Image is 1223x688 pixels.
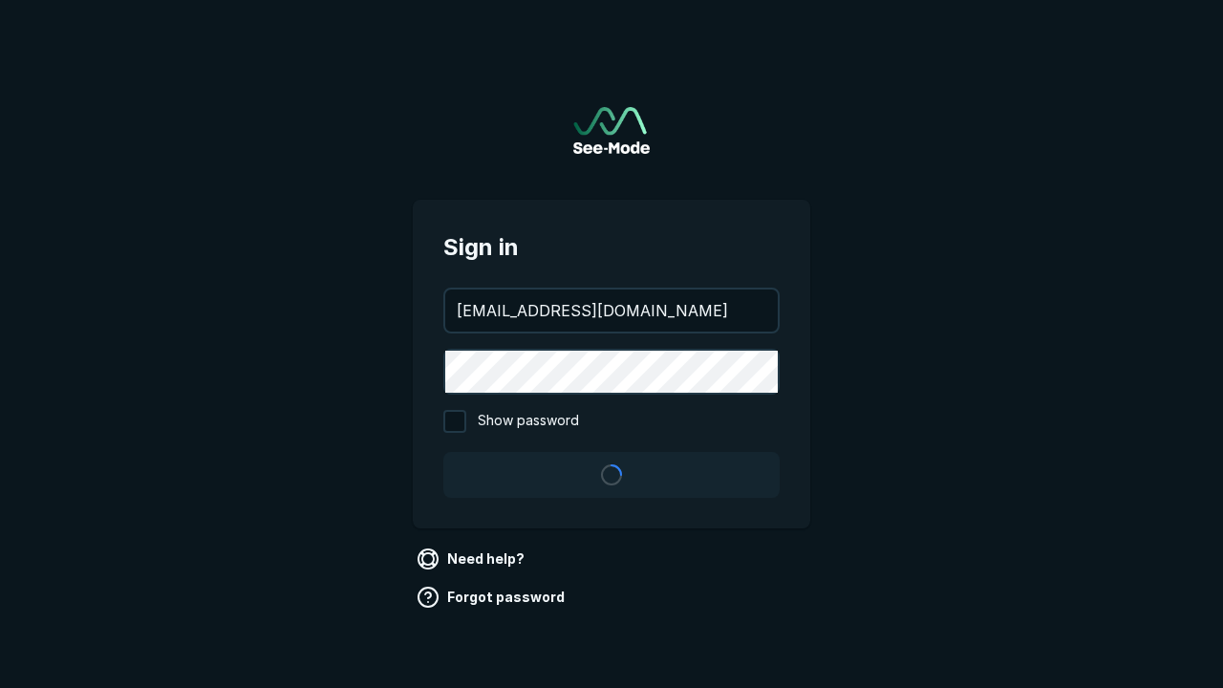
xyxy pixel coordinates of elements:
a: Need help? [413,544,532,574]
a: Go to sign in [573,107,650,154]
input: your@email.com [445,290,778,332]
span: Show password [478,410,579,433]
span: Sign in [443,230,780,265]
img: See-Mode Logo [573,107,650,154]
a: Forgot password [413,582,572,613]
